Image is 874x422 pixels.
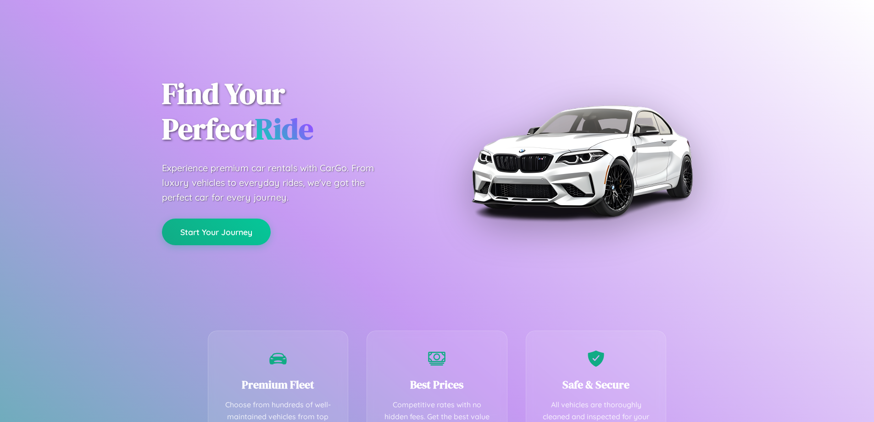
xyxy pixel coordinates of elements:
[162,76,423,147] h1: Find Your Perfect
[540,377,652,392] h3: Safe & Secure
[255,109,313,149] span: Ride
[467,46,696,276] img: Premium BMW car rental vehicle
[162,161,391,205] p: Experience premium car rentals with CarGo. From luxury vehicles to everyday rides, we've got the ...
[222,377,334,392] h3: Premium Fleet
[162,219,271,245] button: Start Your Journey
[381,377,493,392] h3: Best Prices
